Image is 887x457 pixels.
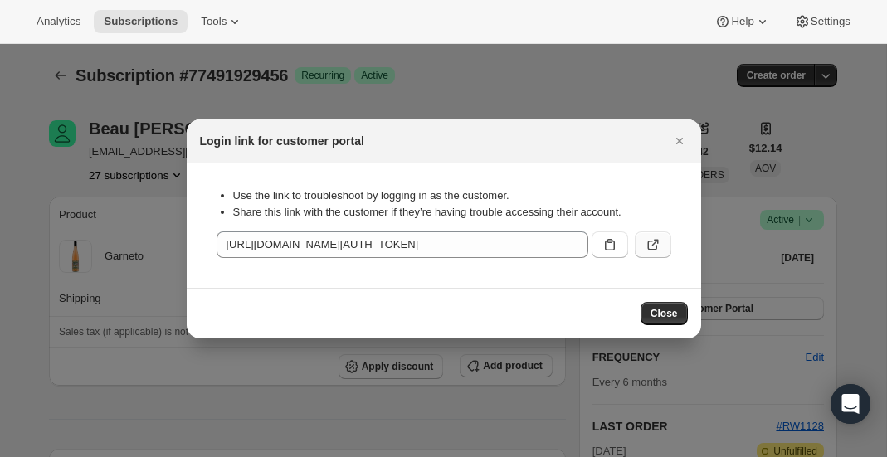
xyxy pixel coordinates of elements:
li: Share this link with the customer if they’re having trouble accessing their account. [233,204,671,221]
span: Tools [201,15,227,28]
li: Use the link to troubleshoot by logging in as the customer. [233,187,671,204]
span: Close [651,307,678,320]
button: Subscriptions [94,10,188,33]
span: Analytics [37,15,80,28]
div: Open Intercom Messenger [831,384,870,424]
span: Subscriptions [104,15,178,28]
button: Settings [784,10,860,33]
button: Close [641,302,688,325]
span: Settings [811,15,850,28]
button: Close [668,129,691,153]
span: Help [731,15,753,28]
button: Analytics [27,10,90,33]
button: Tools [191,10,253,33]
h2: Login link for customer portal [200,133,364,149]
button: Help [704,10,780,33]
